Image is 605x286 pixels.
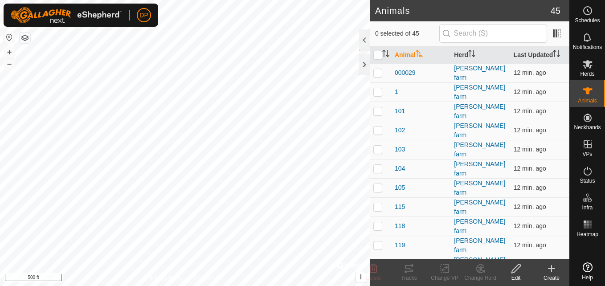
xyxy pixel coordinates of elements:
span: Sep 28, 2025, 9:08 PM [514,146,546,153]
p-sorticon: Activate to sort [416,51,423,58]
button: Reset Map [4,32,15,43]
div: [PERSON_NAME] farm [454,102,506,121]
h2: Animals [375,5,551,16]
span: 0 selected of 45 [375,29,439,38]
th: Herd [450,46,510,64]
div: [PERSON_NAME] farm [454,64,506,82]
span: Sep 28, 2025, 9:08 PM [514,127,546,134]
span: 118 [395,221,405,231]
button: – [4,58,15,69]
span: 45 [551,4,560,17]
img: Gallagher Logo [11,7,122,23]
a: Privacy Policy [150,274,183,282]
span: Sep 28, 2025, 9:08 PM [514,184,546,191]
p-sorticon: Activate to sort [553,51,560,58]
th: Animal [391,46,450,64]
div: [PERSON_NAME] farm [454,121,506,140]
span: Neckbands [574,125,601,130]
span: Animals [578,98,597,103]
span: 104 [395,164,405,173]
span: 000029 [395,68,416,78]
span: Sep 28, 2025, 9:08 PM [514,222,546,229]
span: DP [139,11,148,20]
div: [PERSON_NAME] farm [454,255,506,274]
span: Heatmap [576,232,598,237]
span: Sep 28, 2025, 9:08 PM [514,88,546,95]
span: 103 [395,145,405,154]
span: 102 [395,126,405,135]
p-sorticon: Activate to sort [468,51,475,58]
th: Last Updated [510,46,569,64]
button: + [4,47,15,57]
div: Change Herd [462,274,498,282]
span: Sep 28, 2025, 9:08 PM [514,165,546,172]
p-sorticon: Activate to sort [382,51,389,58]
span: VPs [582,151,592,157]
a: Help [570,259,605,284]
div: [PERSON_NAME] farm [454,140,506,159]
span: 105 [395,183,405,192]
div: [PERSON_NAME] farm [454,179,506,197]
span: Schedules [575,18,600,23]
input: Search (S) [439,24,547,43]
button: Map Layers [20,33,30,43]
div: [PERSON_NAME] farm [454,83,506,102]
div: Edit [498,274,534,282]
span: Status [580,178,595,184]
span: 119 [395,241,405,250]
span: 101 [395,106,405,116]
span: 115 [395,202,405,212]
div: Create [534,274,569,282]
div: Change VP [427,274,462,282]
span: Help [582,275,593,280]
span: Sep 28, 2025, 9:08 PM [514,203,546,210]
div: [PERSON_NAME] farm [454,217,506,236]
span: Sep 28, 2025, 9:08 PM [514,107,546,114]
div: [PERSON_NAME] farm [454,198,506,217]
span: Infra [582,205,593,210]
span: Sep 28, 2025, 9:08 PM [514,241,546,249]
div: [PERSON_NAME] farm [454,236,506,255]
button: i [356,272,366,282]
div: [PERSON_NAME] farm [454,159,506,178]
span: Delete [366,275,381,281]
span: 1 [395,87,398,97]
span: Herds [580,71,594,77]
span: i [360,273,362,281]
div: Tracks [391,274,427,282]
span: Notifications [573,45,602,50]
a: Contact Us [194,274,220,282]
span: Sep 28, 2025, 9:08 PM [514,69,546,76]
